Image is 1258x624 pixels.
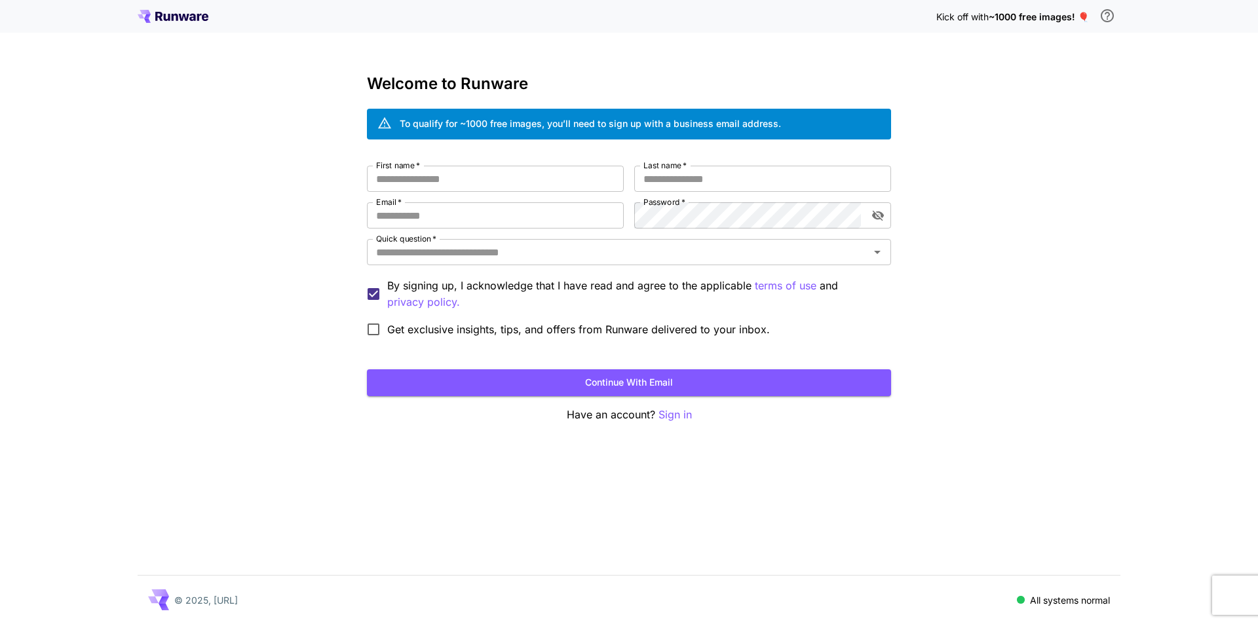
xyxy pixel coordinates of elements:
label: First name [376,160,420,171]
h3: Welcome to Runware [367,75,891,93]
p: terms of use [755,278,816,294]
button: By signing up, I acknowledge that I have read and agree to the applicable and privacy policy. [755,278,816,294]
span: ~1000 free images! 🎈 [989,11,1089,22]
button: Sign in [658,407,692,423]
button: Open [868,243,886,261]
button: Continue with email [367,369,891,396]
div: To qualify for ~1000 free images, you’ll need to sign up with a business email address. [400,117,781,130]
label: Password [643,196,685,208]
button: By signing up, I acknowledge that I have read and agree to the applicable terms of use and [387,294,460,310]
p: © 2025, [URL] [174,593,238,607]
span: Get exclusive insights, tips, and offers from Runware delivered to your inbox. [387,321,770,337]
label: Last name [643,160,687,171]
p: privacy policy. [387,294,460,310]
p: All systems normal [1030,593,1110,607]
label: Quick question [376,233,436,244]
span: Kick off with [936,11,989,22]
button: toggle password visibility [866,204,890,227]
p: Have an account? [367,407,891,423]
p: By signing up, I acknowledge that I have read and agree to the applicable and [387,278,881,310]
button: In order to qualify for free credit, you need to sign up with a business email address and click ... [1094,3,1120,29]
label: Email [376,196,402,208]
